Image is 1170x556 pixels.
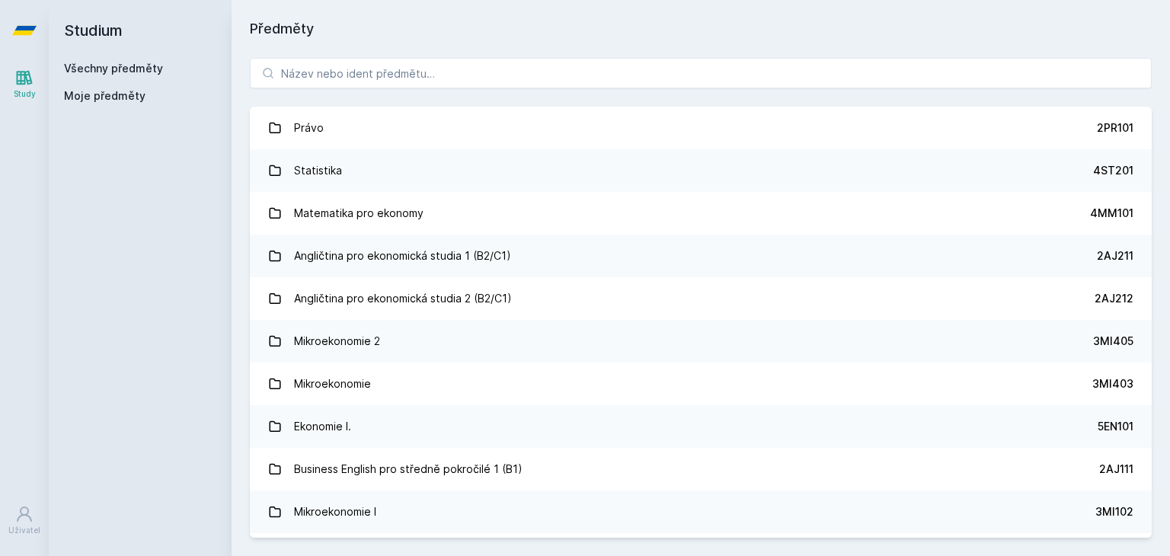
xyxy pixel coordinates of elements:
[1095,504,1133,519] div: 3MI102
[1093,163,1133,178] div: 4ST201
[1095,291,1133,306] div: 2AJ212
[1097,248,1133,264] div: 2AJ211
[294,155,342,186] div: Statistika
[250,149,1152,192] a: Statistika 4ST201
[294,241,511,271] div: Angličtina pro ekonomická studia 1 (B2/C1)
[64,62,163,75] a: Všechny předměty
[250,490,1152,533] a: Mikroekonomie I 3MI102
[250,405,1152,448] a: Ekonomie I. 5EN101
[294,369,371,399] div: Mikroekonomie
[294,113,324,143] div: Právo
[250,58,1152,88] input: Název nebo ident předmětu…
[294,283,512,314] div: Angličtina pro ekonomická studia 2 (B2/C1)
[294,198,424,228] div: Matematika pro ekonomy
[294,454,523,484] div: Business English pro středně pokročilé 1 (B1)
[1093,334,1133,349] div: 3MI405
[250,192,1152,235] a: Matematika pro ekonomy 4MM101
[3,497,46,544] a: Uživatel
[64,88,145,104] span: Moje předměty
[250,18,1152,40] h1: Předměty
[250,320,1152,363] a: Mikroekonomie 2 3MI405
[3,61,46,107] a: Study
[250,448,1152,490] a: Business English pro středně pokročilé 1 (B1) 2AJ111
[250,363,1152,405] a: Mikroekonomie 3MI403
[1092,376,1133,391] div: 3MI403
[294,411,351,442] div: Ekonomie I.
[1098,419,1133,434] div: 5EN101
[14,88,36,100] div: Study
[1099,462,1133,477] div: 2AJ111
[8,525,40,536] div: Uživatel
[250,107,1152,149] a: Právo 2PR101
[250,277,1152,320] a: Angličtina pro ekonomická studia 2 (B2/C1) 2AJ212
[250,235,1152,277] a: Angličtina pro ekonomická studia 1 (B2/C1) 2AJ211
[294,497,376,527] div: Mikroekonomie I
[1090,206,1133,221] div: 4MM101
[1097,120,1133,136] div: 2PR101
[294,326,380,356] div: Mikroekonomie 2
